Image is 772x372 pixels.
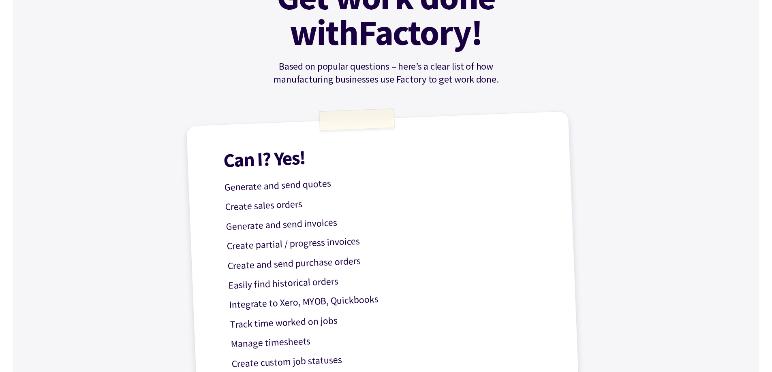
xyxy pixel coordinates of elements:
mark: Factory! [358,15,483,50]
p: Create partial / progress invoices [227,226,550,254]
p: Create and send purchase orders [227,245,551,274]
p: Manage timesheets [230,324,554,352]
p: Create sales orders [225,187,549,215]
p: Track time worked on jobs [229,304,553,332]
iframe: Chat Widget [731,333,772,372]
p: Based on popular questions – here’s a clear list of how manufacturing businesses use Factory to g... [249,60,523,86]
p: Generate and send invoices [226,206,550,235]
p: Create custom job statuses [231,343,555,372]
p: Integrate to Xero, MYOB, Quickbooks [229,285,552,313]
p: Easily find historical orders [228,265,552,293]
h1: Can I? Yes! [223,138,547,170]
p: Generate and send quotes [224,167,548,196]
